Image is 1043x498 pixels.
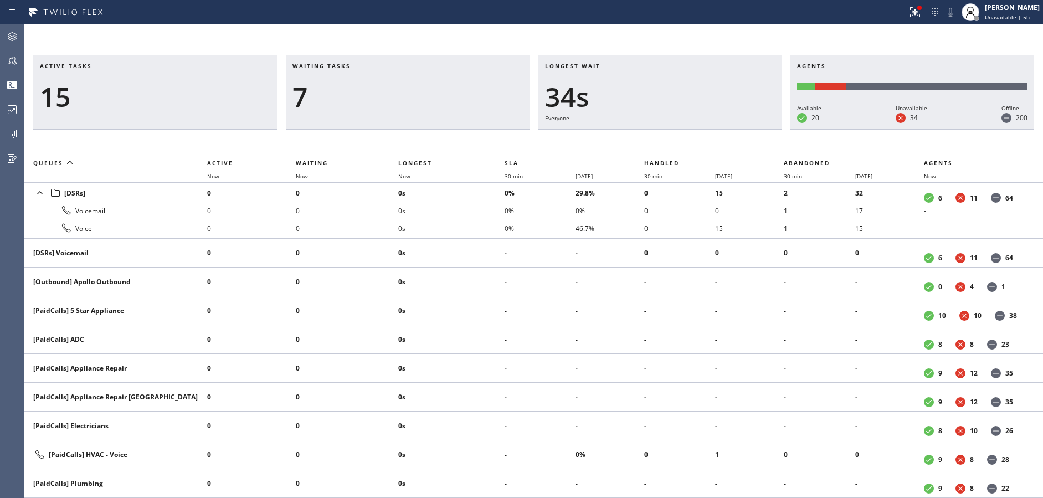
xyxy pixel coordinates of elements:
dt: Available [924,397,934,407]
li: 0 [855,446,924,464]
li: 0 [644,244,715,262]
dt: Offline [987,484,997,494]
dt: Available [924,253,934,263]
dt: Available [924,455,934,465]
dt: Offline [991,368,1001,378]
dd: 64 [1005,193,1013,203]
dd: 6 [938,253,942,263]
li: - [855,360,924,377]
li: - [855,475,924,492]
button: Mute [943,4,958,20]
li: - [576,475,644,492]
dd: 8 [938,340,942,349]
span: Active tasks [40,62,92,70]
li: - [855,331,924,348]
li: - [784,417,855,435]
li: 0 [644,219,715,237]
li: 0% [505,219,576,237]
li: - [855,417,924,435]
li: 0s [398,302,505,320]
li: - [855,273,924,291]
li: - [855,388,924,406]
dt: Unavailable [955,193,965,203]
li: - [576,302,644,320]
li: - [644,417,715,435]
li: 0 [296,244,398,262]
li: 0s [398,273,505,291]
dd: 8 [970,455,974,464]
span: 30 min [644,172,662,180]
li: 0s [398,244,505,262]
dt: Unavailable [955,253,965,263]
li: 1 [715,446,784,464]
div: 15 [40,81,270,113]
li: - [715,475,784,492]
div: [Outbound] Apollo Outbound [33,277,198,286]
div: [PaidCalls] Electricians [33,421,198,430]
dd: 10 [970,426,978,435]
dt: Offline [991,397,1001,407]
dd: 8 [970,484,974,493]
li: - [644,331,715,348]
li: - [576,388,644,406]
li: 0s [398,202,505,219]
div: Offline [1001,103,1027,113]
li: - [505,331,576,348]
div: Available [797,103,821,113]
li: 0% [505,184,576,202]
span: Abandoned [784,159,830,167]
li: 15 [855,219,924,237]
dd: 20 [811,113,819,122]
dd: 9 [938,368,942,378]
dd: 6 [938,193,942,203]
div: Unavailable [896,103,927,113]
li: - [784,273,855,291]
li: - [576,273,644,291]
dt: Offline [991,253,1001,263]
li: 0 [207,388,296,406]
li: 0 [296,331,398,348]
li: 0 [207,446,296,464]
span: Agents [924,159,953,167]
li: - [715,273,784,291]
li: 0 [296,202,398,219]
li: 0 [296,475,398,492]
li: 0 [296,273,398,291]
dt: Unavailable [955,455,965,465]
li: 15 [715,219,784,237]
span: 30 min [784,172,802,180]
span: Now [296,172,308,180]
li: - [505,244,576,262]
li: 0 [296,360,398,377]
li: - [505,360,576,377]
span: Queues [33,159,63,167]
dt: Available [924,311,934,321]
dd: 9 [938,484,942,493]
dt: Unavailable [955,282,965,292]
dt: Unavailable [955,484,965,494]
dt: Offline [991,193,1001,203]
li: 0 [207,184,296,202]
li: - [505,302,576,320]
li: - [576,331,644,348]
dt: Available [924,368,934,378]
span: Active [207,159,233,167]
li: 0s [398,388,505,406]
li: 15 [715,184,784,202]
li: 0% [576,202,644,219]
li: - [784,360,855,377]
li: - [924,219,1030,237]
li: 0 [207,273,296,291]
dd: 200 [1016,113,1027,122]
span: [DATE] [576,172,593,180]
li: 0 [644,202,715,219]
li: 0 [207,331,296,348]
li: 0 [207,219,296,237]
dd: 28 [1001,455,1009,464]
div: [PaidCalls] 5 Star Appliance [33,306,198,315]
dt: Offline [987,340,997,350]
li: 17 [855,202,924,219]
div: [PaidCalls] ADC [33,335,198,344]
li: - [784,302,855,320]
span: Now [207,172,219,180]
